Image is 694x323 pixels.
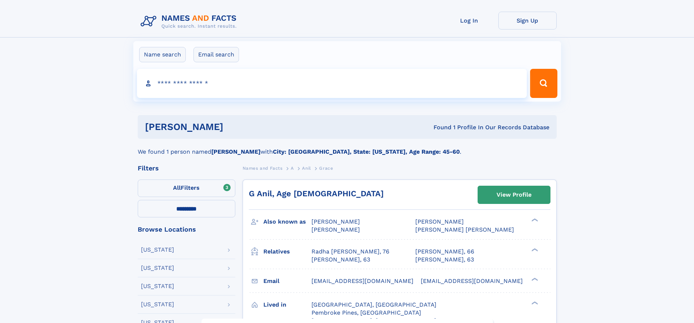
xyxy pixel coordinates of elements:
[530,300,538,305] div: ❯
[302,164,311,173] a: Anil
[311,277,413,284] span: [EMAIL_ADDRESS][DOMAIN_NAME]
[302,166,311,171] span: Anil
[530,69,557,98] button: Search Button
[138,226,235,233] div: Browse Locations
[498,12,557,29] a: Sign Up
[141,283,174,289] div: [US_STATE]
[530,277,538,281] div: ❯
[173,184,181,191] span: All
[311,218,360,225] span: [PERSON_NAME]
[138,165,235,172] div: Filters
[141,265,174,271] div: [US_STATE]
[193,47,239,62] label: Email search
[141,247,174,253] div: [US_STATE]
[319,166,333,171] span: Grace
[249,189,384,198] a: G Anil, Age [DEMOGRAPHIC_DATA]
[138,139,557,156] div: We found 1 person named with .
[421,277,523,284] span: [EMAIL_ADDRESS][DOMAIN_NAME]
[141,302,174,307] div: [US_STATE]
[263,299,311,311] h3: Lived in
[291,166,294,171] span: A
[415,226,514,233] span: [PERSON_NAME] [PERSON_NAME]
[273,148,460,155] b: City: [GEOGRAPHIC_DATA], State: [US_STATE], Age Range: 45-60
[530,247,538,252] div: ❯
[263,245,311,258] h3: Relatives
[263,275,311,287] h3: Email
[311,301,436,308] span: [GEOGRAPHIC_DATA], [GEOGRAPHIC_DATA]
[311,226,360,233] span: [PERSON_NAME]
[415,218,464,225] span: [PERSON_NAME]
[291,164,294,173] a: A
[311,248,389,256] a: Radha [PERSON_NAME], 76
[311,256,370,264] a: [PERSON_NAME], 63
[139,47,186,62] label: Name search
[478,186,550,204] a: View Profile
[137,69,527,98] input: search input
[138,180,235,197] label: Filters
[211,148,260,155] b: [PERSON_NAME]
[440,12,498,29] a: Log In
[138,12,243,31] img: Logo Names and Facts
[311,309,421,316] span: Pembroke Pines, [GEOGRAPHIC_DATA]
[263,216,311,228] h3: Also known as
[415,256,474,264] a: [PERSON_NAME], 63
[145,122,329,131] h1: [PERSON_NAME]
[497,186,532,203] div: View Profile
[415,248,474,256] a: [PERSON_NAME], 66
[530,218,538,222] div: ❯
[243,164,283,173] a: Names and Facts
[328,123,549,131] div: Found 1 Profile In Our Records Database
